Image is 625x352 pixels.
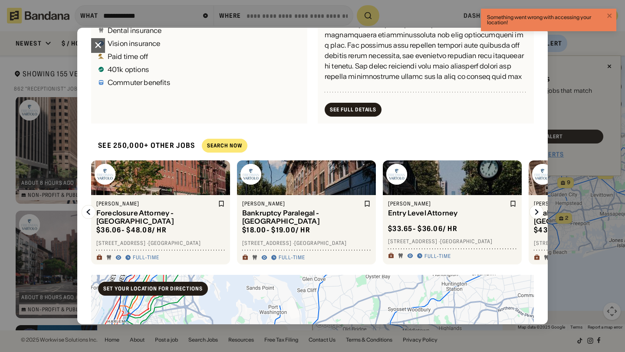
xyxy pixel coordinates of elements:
[207,143,242,148] div: Search Now
[96,209,216,225] div: Foreclosure Attorney - [GEOGRAPHIC_DATA]
[103,286,203,291] div: Set your location for directions
[95,164,115,185] img: Friedman Vartolo logo
[388,238,516,245] div: [STREET_ADDRESS] · [GEOGRAPHIC_DATA]
[108,66,149,73] div: 401k options
[108,27,162,34] div: Dental insurance
[133,254,159,261] div: Full-time
[532,164,553,185] img: Friedman Vartolo logo
[240,164,261,185] img: Friedman Vartolo logo
[91,134,195,157] div: See 250,000+ other jobs
[242,225,310,235] div: $ 18.00 - $19.00 / hr
[108,79,170,86] div: Commuter benefits
[388,200,508,207] div: [PERSON_NAME]
[279,254,305,261] div: Full-time
[242,209,362,225] div: Bankruptcy Paralegal - [GEOGRAPHIC_DATA]
[108,40,161,47] div: Vision insurance
[388,209,508,217] div: Entry Level Attorney
[534,225,573,235] div: $ 43.27 / hr
[108,53,148,60] div: Paid time off
[386,164,407,185] img: Friedman Vartolo logo
[242,240,371,247] div: [STREET_ADDRESS] · [GEOGRAPHIC_DATA]
[96,200,216,207] div: [PERSON_NAME]
[96,225,167,235] div: $ 36.06 - $48.08 / hr
[530,205,543,219] img: Right Arrow
[82,205,95,219] img: Left Arrow
[388,224,457,233] div: $ 33.65 - $36.06 / hr
[330,107,376,112] div: See Full Details
[242,200,362,207] div: [PERSON_NAME]
[487,15,604,25] div: Something went wrong with accessing your location!
[424,253,451,260] div: Full-time
[607,12,613,20] button: close
[96,240,225,247] div: [STREET_ADDRESS] · [GEOGRAPHIC_DATA]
